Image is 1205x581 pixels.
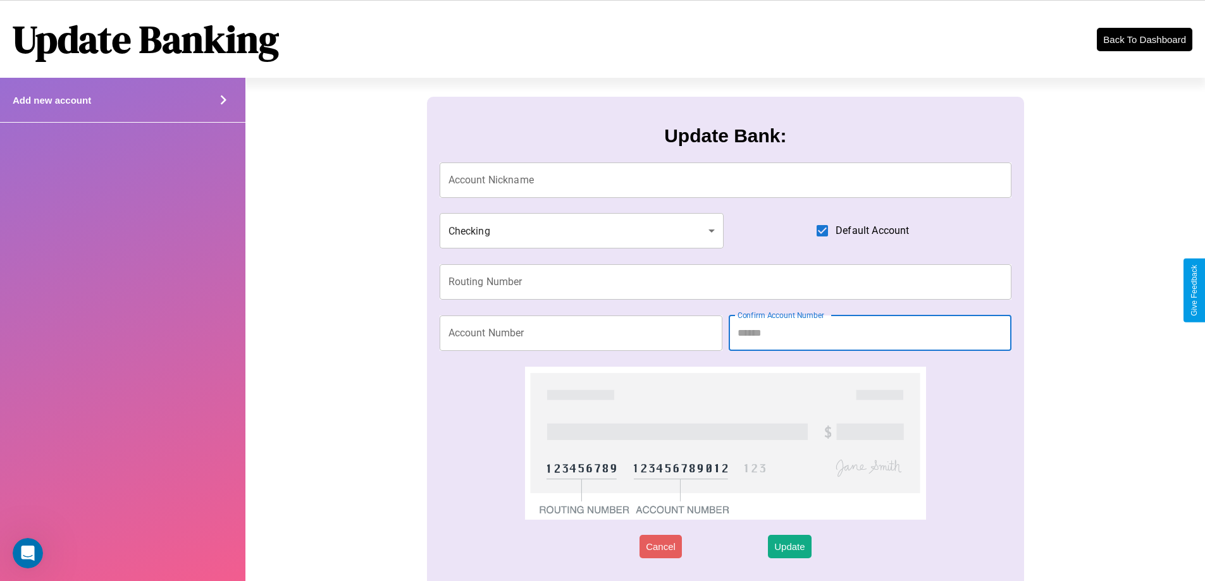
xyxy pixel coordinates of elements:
[1097,28,1192,51] button: Back To Dashboard
[836,223,909,238] span: Default Account
[640,535,682,558] button: Cancel
[1190,265,1199,316] div: Give Feedback
[440,213,724,248] div: Checking
[13,13,279,65] h1: Update Banking
[13,95,91,106] h4: Add new account
[738,310,824,321] label: Confirm Account Number
[525,367,925,520] img: check
[768,535,811,558] button: Update
[664,125,786,147] h3: Update Bank:
[13,538,43,568] iframe: Intercom live chat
